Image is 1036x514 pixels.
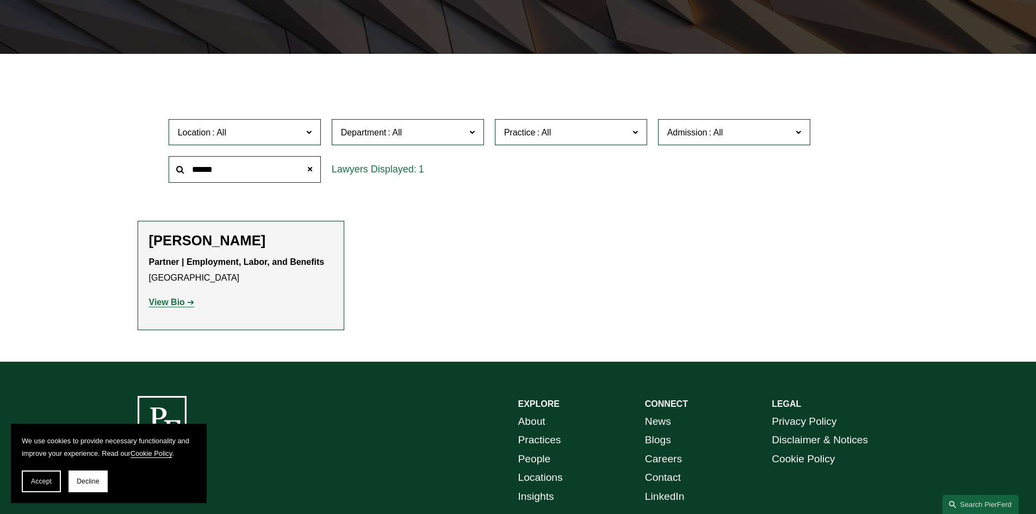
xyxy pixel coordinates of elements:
strong: EXPLORE [518,399,560,408]
a: People [518,450,551,469]
span: 1 [419,164,424,175]
a: News [645,412,671,431]
a: Disclaimer & Notices [772,431,868,450]
section: Cookie banner [11,424,207,503]
button: Decline [69,470,108,492]
a: Insights [518,487,554,506]
strong: LEGAL [772,399,801,408]
span: Accept [31,478,52,485]
a: LinkedIn [645,487,685,506]
a: About [518,412,545,431]
span: Admission [667,128,708,137]
h2: [PERSON_NAME] [149,232,333,249]
a: Search this site [942,495,1019,514]
strong: View Bio [149,298,185,307]
a: View Bio [149,298,195,307]
a: Privacy Policy [772,412,836,431]
a: Blogs [645,431,671,450]
a: Careers [645,450,682,469]
a: Locations [518,468,563,487]
p: [GEOGRAPHIC_DATA] [149,255,333,286]
span: Decline [77,478,100,485]
span: Location [178,128,211,137]
a: Cookie Policy [772,450,835,469]
a: Contact [645,468,681,487]
span: Department [341,128,387,137]
strong: CONNECT [645,399,688,408]
p: We use cookies to provide necessary functionality and improve your experience. Read our . [22,435,196,460]
button: Accept [22,470,61,492]
strong: Partner | Employment, Labor, and Benefits [149,257,325,267]
span: Practice [504,128,536,137]
a: Practices [518,431,561,450]
a: Cookie Policy [131,449,172,457]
